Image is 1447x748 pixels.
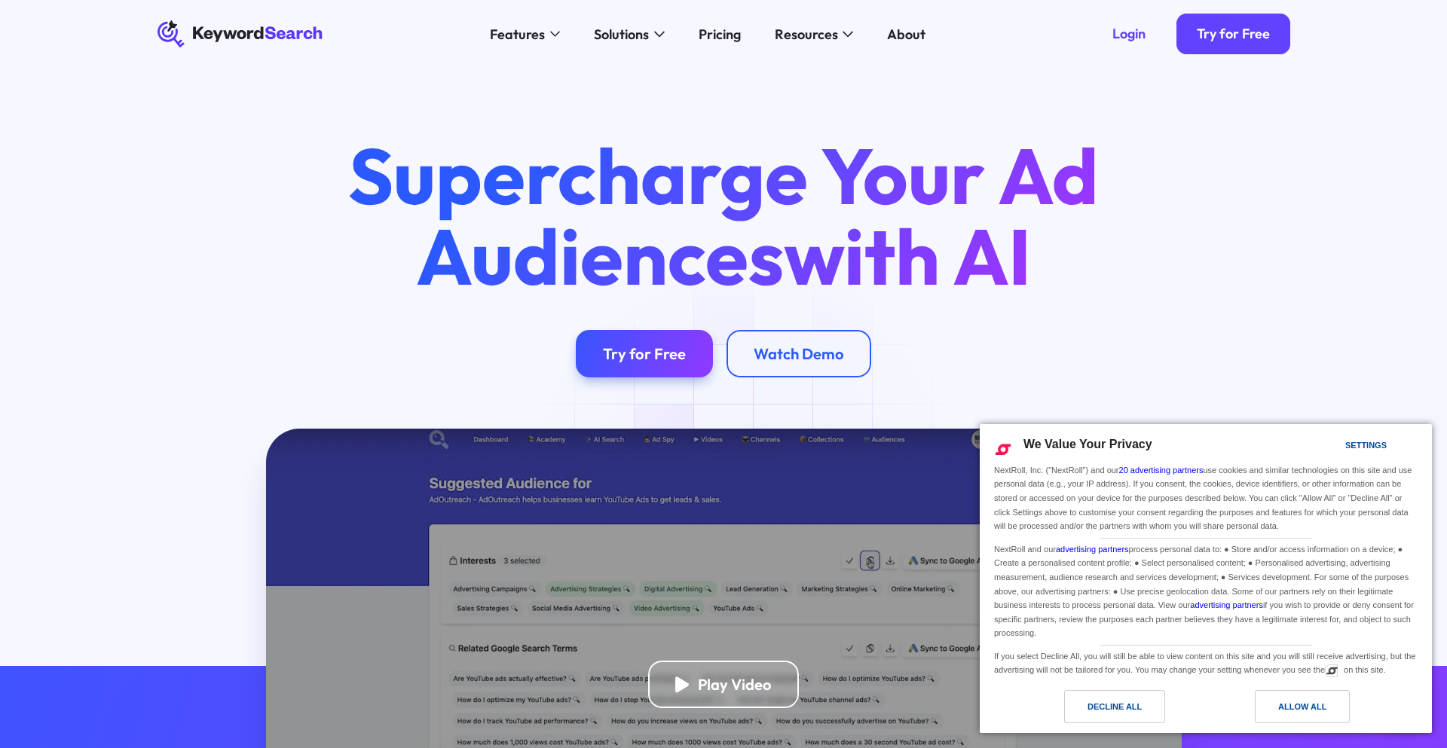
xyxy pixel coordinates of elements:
[576,330,713,377] a: Try for Free
[698,675,772,694] div: Play Video
[317,136,1130,296] h1: Supercharge Your Ad Audiences
[594,24,649,44] div: Solutions
[1190,600,1263,609] a: advertising partners
[1088,698,1142,715] div: Decline All
[699,24,741,44] div: Pricing
[1119,466,1204,475] a: 20 advertising partners
[887,24,925,44] div: About
[603,344,686,363] div: Try for Free
[1278,698,1326,715] div: Allow All
[1197,26,1270,43] div: Try for Free
[991,462,1421,535] div: NextRoll, Inc. ("NextRoll") and our use cookies and similar technologies on this site and use per...
[1112,26,1146,43] div: Login
[1056,545,1129,554] a: advertising partners
[688,20,751,47] a: Pricing
[775,24,838,44] div: Resources
[876,20,935,47] a: About
[1176,14,1290,54] a: Try for Free
[1023,438,1152,450] span: We Value Your Privacy
[991,539,1421,642] div: NextRoll and our process personal data to: ● Store and/or access information on a device; ● Creat...
[991,646,1421,679] div: If you select Decline All, you will still be able to view content on this site and you will still...
[490,24,545,44] div: Features
[754,344,844,363] div: Watch Demo
[784,206,1031,305] span: with AI
[989,690,1206,731] a: Decline All
[1206,690,1423,731] a: Allow All
[1092,14,1166,54] a: Login
[1319,433,1355,461] a: Settings
[1345,437,1387,453] div: Settings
